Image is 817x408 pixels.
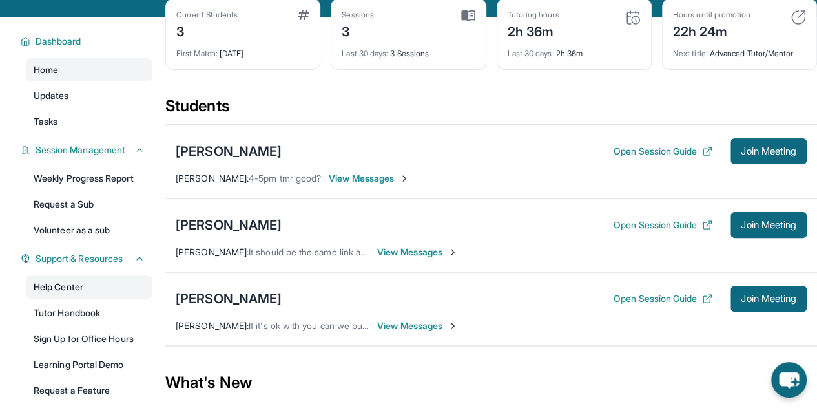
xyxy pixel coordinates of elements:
[30,144,145,156] button: Session Management
[36,144,125,156] span: Session Management
[176,41,309,59] div: [DATE]
[673,41,806,59] div: Advanced Tutor/Mentor
[625,10,641,25] img: card
[614,292,712,305] button: Open Session Guide
[26,110,152,133] a: Tasks
[26,301,152,325] a: Tutor Handbook
[26,193,152,216] a: Request a Sub
[34,89,69,102] span: Updates
[771,362,807,398] button: chat-button
[508,41,641,59] div: 2h 36m
[26,275,152,299] a: Help Center
[508,10,559,20] div: Tutoring hours
[298,10,309,20] img: card
[176,216,282,234] div: [PERSON_NAME]
[249,320,517,331] span: If it's ok with you can we put back the original time of 6-7 [DATE]?
[165,96,817,124] div: Students
[249,173,321,184] span: 4-5pm tmr good?
[741,295,796,303] span: Join Meeting
[36,252,123,265] span: Support & Resources
[614,145,712,158] button: Open Session Guide
[741,147,796,155] span: Join Meeting
[448,321,458,331] img: Chevron-Right
[176,290,282,308] div: [PERSON_NAME]
[26,167,152,190] a: Weekly Progress Report
[26,353,152,376] a: Learning Portal Demo
[342,41,475,59] div: 3 Sessions
[791,10,806,25] img: card
[176,10,238,20] div: Current Students
[741,221,796,229] span: Join Meeting
[26,327,152,350] a: Sign Up for Office Hours
[176,48,218,58] span: First Match :
[377,246,458,259] span: View Messages
[30,252,145,265] button: Support & Resources
[342,48,388,58] span: Last 30 days :
[614,219,712,231] button: Open Session Guide
[730,286,807,312] button: Join Meeting
[176,173,249,184] span: [PERSON_NAME] :
[342,20,374,41] div: 3
[342,10,374,20] div: Sessions
[377,319,458,332] span: View Messages
[461,10,475,21] img: card
[34,63,58,76] span: Home
[730,138,807,164] button: Join Meeting
[399,173,409,184] img: Chevron-Right
[673,48,708,58] span: Next title :
[176,320,249,331] span: [PERSON_NAME] :
[673,20,750,41] div: 22h 24m
[36,35,81,48] span: Dashboard
[26,219,152,242] a: Volunteer as a sub
[329,172,409,185] span: View Messages
[26,379,152,402] a: Request a Feature
[34,115,57,128] span: Tasks
[26,58,152,81] a: Home
[176,246,249,257] span: [PERSON_NAME] :
[176,20,238,41] div: 3
[673,10,750,20] div: Hours until promotion
[249,246,402,257] span: It should be the same link as last time
[448,247,458,257] img: Chevron-Right
[508,48,554,58] span: Last 30 days :
[508,20,559,41] div: 2h 36m
[30,35,145,48] button: Dashboard
[176,142,282,160] div: [PERSON_NAME]
[26,84,152,107] a: Updates
[730,212,807,238] button: Join Meeting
